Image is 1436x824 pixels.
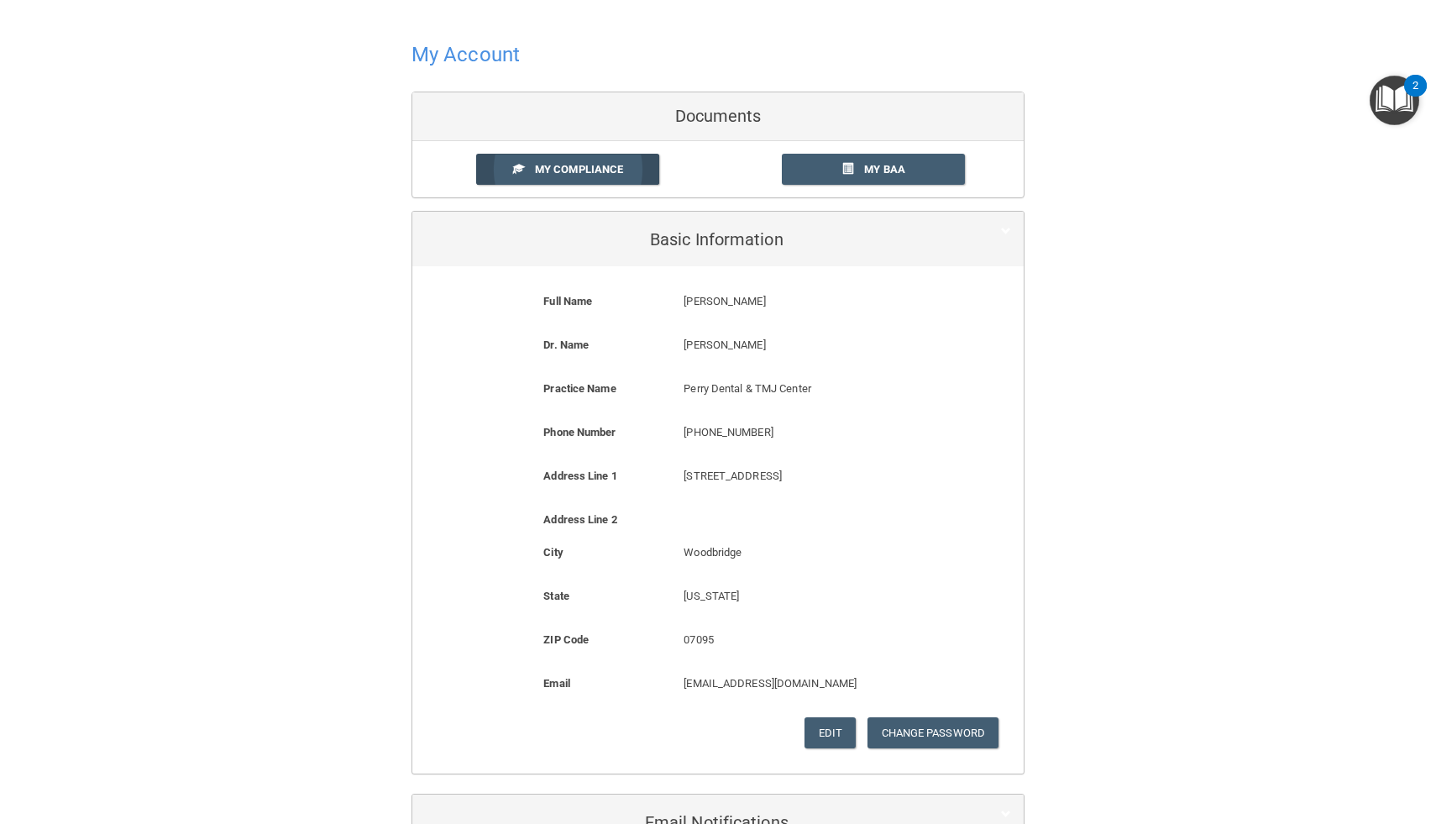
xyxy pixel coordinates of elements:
b: Dr. Name [543,339,589,351]
b: Email [543,677,570,690]
p: [EMAIL_ADDRESS][DOMAIN_NAME] [684,674,939,694]
p: Woodbridge [684,543,939,563]
span: My BAA [864,163,905,176]
div: Documents [412,92,1024,141]
b: Address Line 2 [543,513,616,526]
b: Address Line 1 [543,470,616,482]
p: [STREET_ADDRESS] [684,466,939,486]
button: Change Password [867,717,999,748]
p: 07095 [684,630,939,650]
b: Phone Number [543,426,616,438]
a: Basic Information [425,220,1011,258]
p: [US_STATE] [684,586,939,606]
p: [PERSON_NAME] [684,291,939,312]
p: Perry Dental & TMJ Center [684,379,939,399]
b: Practice Name [543,382,616,395]
b: Full Name [543,295,592,307]
p: [PHONE_NUMBER] [684,422,939,443]
span: My Compliance [535,163,623,176]
h4: My Account [411,44,520,66]
p: [PERSON_NAME] [684,335,939,355]
button: Open Resource Center, 2 new notifications [1370,76,1419,125]
div: 2 [1412,86,1418,108]
b: City [543,546,563,559]
b: State [543,590,569,602]
h5: Basic Information [425,230,960,249]
b: ZIP Code [543,633,589,646]
button: Edit [804,717,856,748]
